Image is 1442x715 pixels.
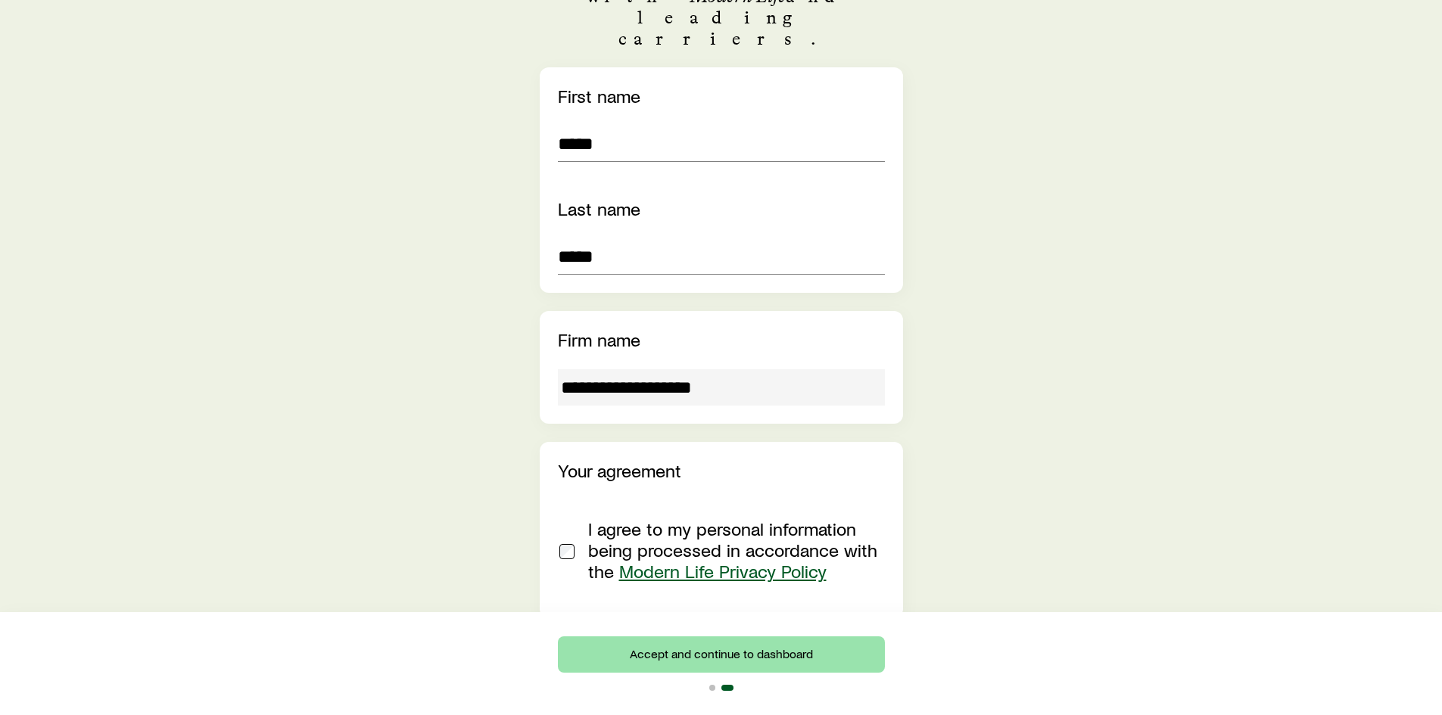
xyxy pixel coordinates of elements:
[558,636,885,673] button: Accept and continue to dashboard
[619,560,827,582] a: Modern Life Privacy Policy
[558,328,640,350] label: Firm name
[558,197,640,219] label: Last name
[558,459,681,481] label: Your agreement
[559,544,575,559] input: I agree to my personal information being processed in accordance with the Modern Life Privacy Policy
[588,518,877,582] span: I agree to my personal information being processed in accordance with the
[558,85,640,107] label: First name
